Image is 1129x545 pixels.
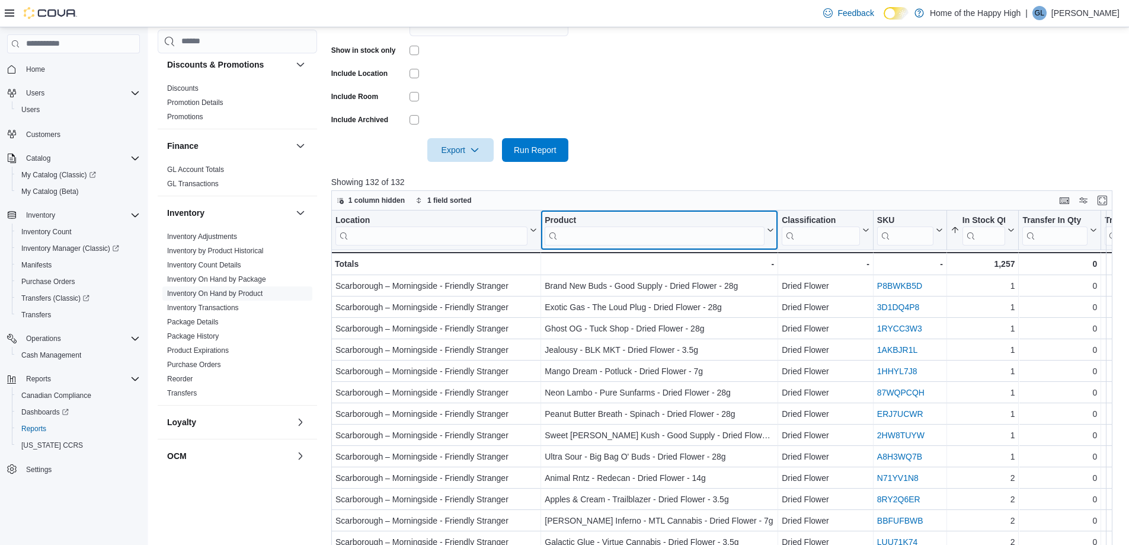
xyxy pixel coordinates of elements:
[877,215,933,246] div: SKU URL
[21,372,56,386] button: Reports
[877,215,933,227] div: SKU
[167,113,203,121] a: Promotions
[17,258,140,272] span: Manifests
[951,279,1015,293] div: 1
[877,215,943,246] button: SKU
[335,257,537,271] div: Totals
[545,407,774,421] div: Peanut Butter Breath - Spinach - Dried Flower - 28g
[26,154,50,163] span: Catalog
[2,85,145,101] button: Users
[545,321,774,336] div: Ghost OG - Tuck Shop - Dried Flower - 28g
[17,275,80,289] a: Purchase Orders
[951,385,1015,400] div: 1
[335,450,537,464] div: Scarborough – Morningside - Friendly Stranger
[167,140,199,152] h3: Finance
[545,492,774,506] div: Apples & Cream - Trailblazer - Dried Flower - 3.5g
[21,105,40,114] span: Users
[411,193,476,208] button: 1 field sorted
[167,318,219,326] a: Package Details
[17,241,124,256] a: Inventory Manager (Classic)
[877,473,919,483] a: N71YV1N8
[1022,215,1088,227] div: Transfer In Qty
[951,364,1015,378] div: 1
[782,450,869,464] div: Dried Flower
[17,438,88,452] a: [US_STATE] CCRS
[21,126,140,141] span: Customers
[167,261,241,269] a: Inventory Count Details
[167,332,219,341] span: Package History
[12,290,145,307] a: Transfers (Classic)
[167,246,264,256] span: Inventory by Product Historical
[335,364,537,378] div: Scarborough – Morningside - Friendly Stranger
[26,334,61,343] span: Operations
[21,332,66,346] button: Operations
[17,184,84,199] a: My Catalog (Beta)
[1022,385,1097,400] div: 0
[12,347,145,364] button: Cash Management
[167,207,291,219] button: Inventory
[545,300,774,314] div: Exotic Gas - The Loud Plug - Dried Flower - 28g
[545,471,774,485] div: Animal Rntz - Redecan - Dried Flower - 14g
[21,332,140,346] span: Operations
[12,273,145,290] button: Purchase Orders
[21,151,140,165] span: Catalog
[1022,450,1097,464] div: 0
[951,471,1015,485] div: 2
[782,471,869,485] div: Dried Flower
[951,257,1015,271] div: 1,257
[951,407,1015,421] div: 1
[2,125,145,142] button: Customers
[1022,215,1088,246] div: Transfer In Qty
[1022,428,1097,442] div: 0
[167,165,224,174] a: GL Account Totals
[335,471,537,485] div: Scarborough – Morningside - Friendly Stranger
[17,103,140,117] span: Users
[167,59,264,71] h3: Discounts & Promotions
[335,385,537,400] div: Scarborough – Morningside - Friendly Stranger
[335,215,527,246] div: Location
[17,275,140,289] span: Purchase Orders
[167,388,197,398] span: Transfers
[17,308,56,322] a: Transfers
[12,240,145,257] a: Inventory Manager (Classic)
[17,348,140,362] span: Cash Management
[167,450,187,462] h3: OCM
[21,208,140,222] span: Inventory
[17,225,140,239] span: Inventory Count
[21,441,83,450] span: [US_STATE] CCRS
[545,215,765,246] div: Product
[167,140,291,152] button: Finance
[167,346,229,355] span: Product Expirations
[1022,492,1097,506] div: 0
[2,330,145,347] button: Operations
[26,465,52,474] span: Settings
[21,86,49,100] button: Users
[1057,193,1072,208] button: Keyboard shortcuts
[21,151,55,165] button: Catalog
[167,332,219,340] a: Package History
[951,343,1015,357] div: 1
[17,184,140,199] span: My Catalog (Beta)
[12,167,145,183] a: My Catalog (Classic)
[782,300,869,314] div: Dried Flower
[335,492,537,506] div: Scarborough – Morningside - Friendly Stranger
[21,310,51,320] span: Transfers
[21,170,96,180] span: My Catalog (Classic)
[837,7,874,19] span: Feedback
[782,257,869,271] div: -
[782,492,869,506] div: Dried Flower
[167,303,239,313] span: Inventory Transactions
[2,207,145,224] button: Inventory
[12,224,145,240] button: Inventory Count
[335,215,537,246] button: Location
[17,103,44,117] a: Users
[877,388,925,397] a: 87WQPCQH
[167,207,204,219] h3: Inventory
[335,300,537,314] div: Scarborough – Morningside - Friendly Stranger
[877,431,925,440] a: 2HW8TUYW
[17,258,56,272] a: Manifests
[17,438,140,452] span: Washington CCRS
[167,232,237,241] a: Inventory Adjustments
[17,388,96,403] a: Canadian Compliance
